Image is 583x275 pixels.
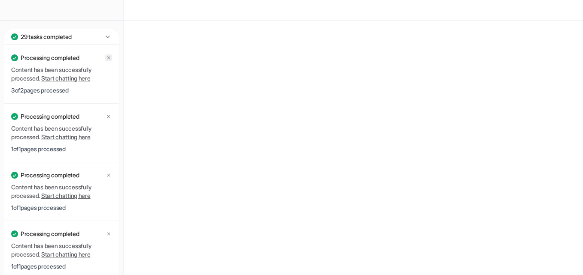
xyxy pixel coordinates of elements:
p: 1 of 1 pages processed [11,262,112,271]
a: Start chatting here [41,133,91,140]
p: Content has been successfully processed. [11,124,112,141]
p: 29 tasks completed [21,33,72,41]
a: Chat [3,26,120,38]
a: Start chatting here [41,251,91,258]
p: Processing completed [21,54,79,62]
p: Processing completed [21,171,79,179]
p: 1 of 1 pages processed [11,145,112,153]
p: Content has been successfully processed. [11,242,112,259]
p: Processing completed [21,230,79,238]
p: Processing completed [21,112,79,121]
a: Start chatting here [41,192,91,199]
p: 1 of 1 pages processed [11,203,112,212]
a: Start chatting here [41,75,91,82]
p: Content has been successfully processed. [11,183,112,200]
p: 3 of 2 pages processed [11,86,112,95]
p: Content has been successfully processed. [11,66,112,83]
